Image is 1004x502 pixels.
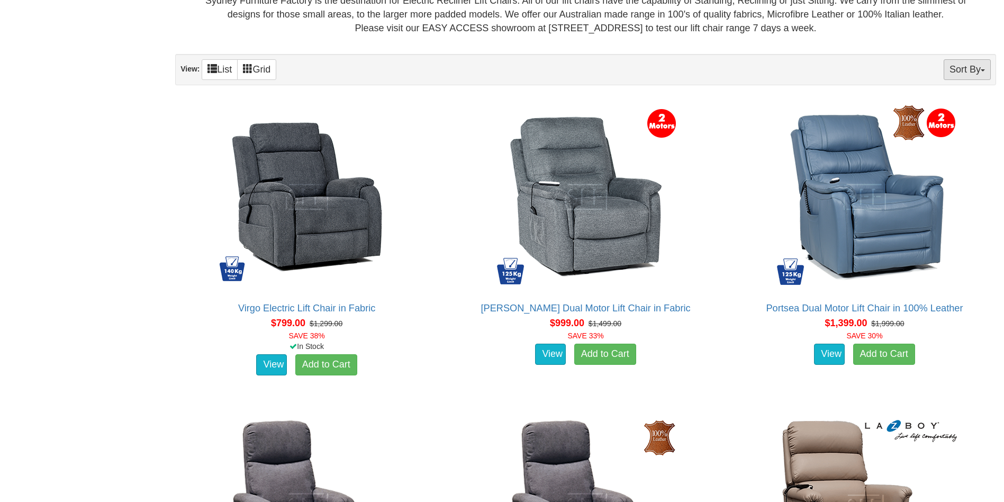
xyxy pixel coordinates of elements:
img: Portsea Dual Motor Lift Chair in 100% Leather [770,102,960,292]
a: View [814,344,845,365]
a: [PERSON_NAME] Dual Motor Lift Chair in Fabric [481,303,690,313]
span: $999.00 [550,318,584,328]
font: SAVE 38% [289,331,325,340]
font: SAVE 30% [846,331,882,340]
del: $1,499.00 [589,319,621,328]
a: View [256,354,287,375]
del: $1,999.00 [871,319,904,328]
a: View [535,344,566,365]
a: Grid [237,59,276,80]
a: Portsea Dual Motor Lift Chair in 100% Leather [766,303,963,313]
a: Add to Cart [295,354,357,375]
del: $1,299.00 [310,319,342,328]
a: Add to Cart [574,344,636,365]
a: Add to Cart [853,344,915,365]
a: Virgo Electric Lift Chair in Fabric [238,303,375,313]
span: $799.00 [271,318,305,328]
span: $1,399.00 [825,318,867,328]
div: In Stock [173,341,440,352]
font: SAVE 33% [567,331,603,340]
button: Sort By [944,59,991,80]
strong: View: [180,65,200,74]
a: List [202,59,238,80]
img: Bristow Dual Motor Lift Chair in Fabric [491,102,681,292]
img: Virgo Electric Lift Chair in Fabric [212,102,402,292]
